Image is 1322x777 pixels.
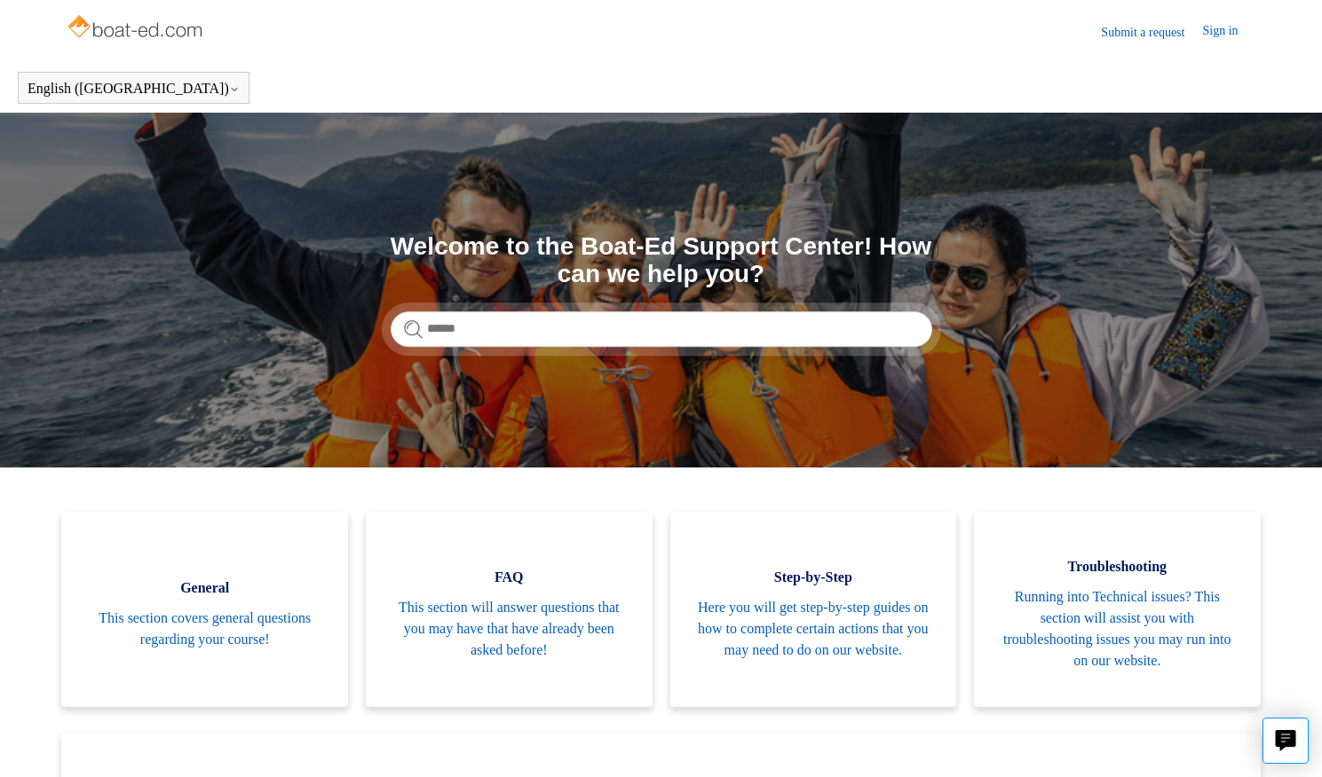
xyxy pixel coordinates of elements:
span: Step-by-Step [697,567,930,588]
span: Running into Technical issues? This section will assist you with troubleshooting issues you may r... [1001,586,1234,671]
span: This section covers general questions regarding your course! [88,608,321,650]
a: Sign in [1202,21,1255,43]
span: Troubleshooting [1001,556,1234,577]
a: FAQ This section will answer questions that you may have that have already been asked before! [366,512,653,707]
img: Boat-Ed Help Center home page [66,11,207,46]
span: FAQ [392,567,626,588]
button: English ([GEOGRAPHIC_DATA]) [28,81,240,97]
a: General This section covers general questions regarding your course! [61,512,348,707]
button: Live chat [1263,718,1309,764]
h1: Welcome to the Boat-Ed Support Center! How can we help you? [391,233,932,288]
a: Step-by-Step Here you will get step-by-step guides on how to complete certain actions that you ma... [670,512,957,707]
a: Troubleshooting Running into Technical issues? This section will assist you with troubleshooting ... [974,512,1261,707]
a: Submit a request [1101,23,1202,42]
span: This section will answer questions that you may have that have already been asked before! [392,597,626,661]
input: Search [391,311,932,347]
span: Here you will get step-by-step guides on how to complete certain actions that you may need to do ... [697,597,930,661]
span: General [88,577,321,599]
